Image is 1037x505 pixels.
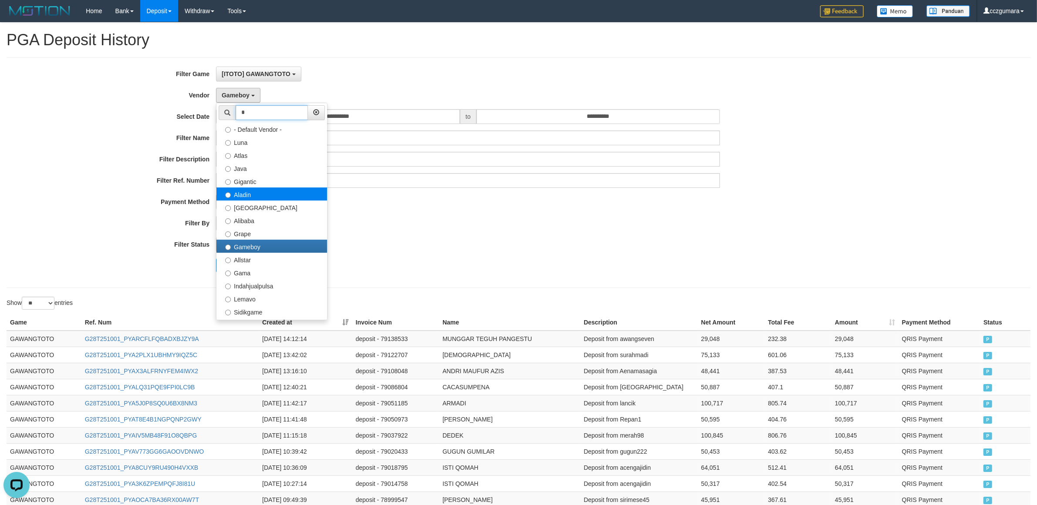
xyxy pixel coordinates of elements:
[352,411,439,427] td: deposit - 79050973
[225,140,231,146] input: Luna
[698,459,765,475] td: 64,051
[225,231,231,237] input: Grape
[7,475,81,492] td: GAWANGTOTO
[439,411,580,427] td: [PERSON_NAME]
[7,427,81,443] td: GAWANGTOTO
[259,314,352,331] th: Created at: activate to sort column ascending
[764,475,831,492] td: 402.54
[439,443,580,459] td: GUGUN GUMILAR
[698,379,765,395] td: 50,887
[899,331,980,347] td: QRIS Payment
[983,400,992,408] span: PAID
[7,331,81,347] td: GAWANGTOTO
[352,443,439,459] td: deposit - 79020433
[7,347,81,363] td: GAWANGTOTO
[259,363,352,379] td: [DATE] 13:16:10
[22,297,54,310] select: Showentries
[216,305,327,318] label: Sidikgame
[81,314,259,331] th: Ref. Num
[439,347,580,363] td: [DEMOGRAPHIC_DATA]
[580,475,697,492] td: Deposit from acengajidin
[899,363,980,379] td: QRIS Payment
[259,331,352,347] td: [DATE] 14:12:14
[225,284,231,289] input: Indahjualpulsa
[439,459,580,475] td: ISTI QOMAH
[899,411,980,427] td: QRIS Payment
[983,448,992,456] span: PAID
[926,5,970,17] img: panduan.png
[877,5,913,17] img: Button%20Memo.svg
[225,153,231,159] input: Atlas
[831,314,899,331] th: Amount: activate to sort column ascending
[439,363,580,379] td: ANDRI MAUFUR AZIS
[698,331,765,347] td: 29,048
[980,314,1030,331] th: Status
[698,314,765,331] th: Net Amount
[460,109,476,124] span: to
[831,475,899,492] td: 50,317
[352,363,439,379] td: deposit - 79108048
[831,347,899,363] td: 75,133
[352,331,439,347] td: deposit - 79138533
[764,459,831,475] td: 512.41
[216,201,327,214] label: [GEOGRAPHIC_DATA]
[225,192,231,198] input: Aladin
[439,314,580,331] th: Name
[225,166,231,172] input: Java
[439,395,580,411] td: ARMADI
[7,443,81,459] td: GAWANGTOTO
[225,297,231,302] input: Lemavo
[983,432,992,440] span: PAID
[216,240,327,253] label: Gameboy
[216,266,327,279] label: Gama
[899,395,980,411] td: QRIS Payment
[831,459,899,475] td: 64,051
[899,443,980,459] td: QRIS Payment
[7,395,81,411] td: GAWANGTOTO
[216,187,327,201] label: Aladin
[216,214,327,227] label: Alibaba
[85,351,197,358] a: G28T251001_PYA2PLX1UBHMY9IQZ5C
[259,459,352,475] td: [DATE] 10:36:09
[831,443,899,459] td: 50,453
[983,465,992,472] span: PAID
[216,122,327,135] label: - Default Vendor -
[580,411,697,427] td: Deposit from Repan1
[831,395,899,411] td: 100,717
[85,368,198,375] a: G28T251001_PYAX3ALFRNYFEM4IWX2
[225,310,231,315] input: Sidikgame
[439,379,580,395] td: CACASUMPENA
[983,384,992,391] span: PAID
[764,411,831,427] td: 404.76
[764,347,831,363] td: 601.06
[259,443,352,459] td: [DATE] 10:39:42
[85,480,195,487] a: G28T251001_PYA3K6ZPEMPQFJ8I81U
[216,88,260,103] button: Gameboy
[580,395,697,411] td: Deposit from lancik
[259,427,352,443] td: [DATE] 11:15:18
[85,335,199,342] a: G28T251001_PYARCFLFQBADXBJZY9A
[820,5,864,17] img: Feedback.jpg
[831,427,899,443] td: 100,845
[352,459,439,475] td: deposit - 79018795
[983,368,992,375] span: PAID
[764,363,831,379] td: 387.53
[580,379,697,395] td: Deposit from [GEOGRAPHIC_DATA]
[7,31,1030,49] h1: PGA Deposit History
[439,475,580,492] td: ISTI QOMAH
[225,244,231,250] input: Gameboy
[899,347,980,363] td: QRIS Payment
[216,292,327,305] label: Lemavo
[439,331,580,347] td: MUNGGAR TEGUH PANGESTU
[85,448,204,455] a: G28T251001_PYAV773GG6GAOOVDNWO
[7,297,73,310] label: Show entries
[216,279,327,292] label: Indahjualpulsa
[7,4,73,17] img: MOTION_logo.png
[698,395,765,411] td: 100,717
[85,384,195,391] a: G28T251001_PYALQ31PQE9FPI0LC9B
[899,427,980,443] td: QRIS Payment
[352,347,439,363] td: deposit - 79122707
[216,148,327,161] label: Atlas
[225,258,231,263] input: Allstar
[3,3,30,30] button: Open LiveChat chat widget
